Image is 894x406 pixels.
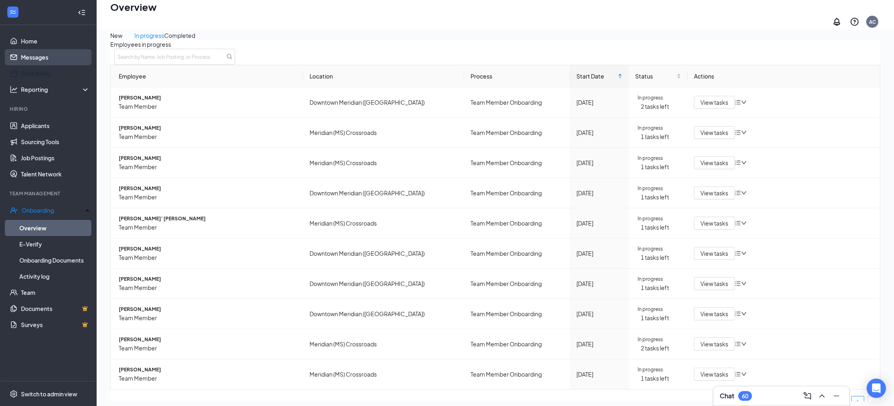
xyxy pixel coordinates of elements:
[638,124,663,132] span: In progress
[119,366,297,374] span: [PERSON_NAME]
[700,340,728,348] span: View tasks
[741,96,747,109] span: down
[735,96,741,109] span: bars
[638,184,663,193] span: In progress
[119,336,297,344] span: [PERSON_NAME]
[830,389,843,402] button: Minimize
[119,94,297,102] span: [PERSON_NAME]
[803,391,812,401] svg: ComposeMessage
[464,238,570,269] td: Team Member Onboarding
[21,65,90,81] a: Scheduling
[641,223,681,232] span: 1 tasks left
[119,124,297,132] span: [PERSON_NAME]
[119,215,297,223] span: [PERSON_NAME]’ [PERSON_NAME]
[21,33,90,49] a: Home
[22,206,83,214] div: Onboarding
[638,154,663,162] span: In progress
[464,178,570,208] td: Team Member Onboarding
[303,299,464,329] td: Downtown Meridian ([GEOGRAPHIC_DATA])
[735,247,741,260] span: bars
[641,193,681,201] span: 1 tasks left
[110,32,122,39] span: New
[741,156,747,169] span: down
[111,65,303,87] th: Employee
[700,249,728,258] span: View tasks
[741,186,747,199] span: down
[850,17,859,27] svg: QuestionInfo
[464,359,570,389] td: Team Member Onboarding
[694,307,735,320] button: View tasks
[119,275,297,283] span: [PERSON_NAME]
[10,390,18,398] svg: Settings
[741,247,747,260] span: down
[871,400,876,405] span: right
[19,252,90,268] a: Onboarding Documents
[464,208,570,238] td: Team Member Onboarding
[629,65,688,87] th: Status
[741,277,747,290] span: down
[21,118,90,134] a: Applicants
[464,269,570,299] td: Team Member Onboarding
[641,283,681,292] span: 1 tasks left
[576,309,622,318] div: [DATE]
[641,162,681,171] span: 1 tasks left
[641,253,681,262] span: 1 tasks left
[134,32,164,39] span: In progress
[303,329,464,359] td: Meridian (MS) Crossroads
[576,249,622,258] div: [DATE]
[119,305,297,313] span: [PERSON_NAME]
[114,49,235,65] input: Search by Name, Job Posting, or Process
[735,186,741,199] span: bars
[638,215,663,223] span: In progress
[638,245,663,253] span: In progress
[119,162,297,171] span: Team Member
[638,336,663,344] span: In progress
[21,134,90,150] a: Sourcing Tools
[119,193,297,201] span: Team Member
[110,41,171,48] span: Employees in progress
[741,307,747,320] span: down
[10,106,88,112] div: Hiring
[19,268,90,284] a: Activity log
[735,156,741,169] span: bars
[21,317,90,333] a: SurveysCrown
[638,94,663,102] span: In progress
[303,359,464,389] td: Meridian (MS) Crossroads
[641,102,681,111] span: 2 tasks left
[735,338,741,350] span: bars
[303,178,464,208] td: Downtown Meridian ([GEOGRAPHIC_DATA])
[464,148,570,178] td: Team Member Onboarding
[21,150,90,166] a: Job Postings
[19,236,90,252] a: E-Verify
[21,390,77,398] div: Switch to admin view
[21,300,90,317] a: DocumentsCrown
[867,379,886,398] div: Open Intercom Messenger
[119,184,297,193] span: [PERSON_NAME]
[869,19,876,25] div: AC
[641,344,681,352] span: 2 tasks left
[576,72,616,81] span: Start Date
[9,8,17,16] svg: WorkstreamLogo
[10,190,88,197] div: Team Management
[817,391,827,401] svg: ChevronUp
[576,370,622,379] div: [DATE]
[303,65,464,87] th: Location
[576,128,622,137] div: [DATE]
[119,313,297,322] span: Team Member
[303,238,464,269] td: Downtown Meridian ([GEOGRAPHIC_DATA])
[576,98,622,107] div: [DATE]
[635,72,675,81] span: Status
[464,65,570,87] th: Process
[303,87,464,118] td: Downtown Meridian ([GEOGRAPHIC_DATA])
[303,118,464,148] td: Meridian (MS) Crossroads
[10,85,18,93] svg: Analysis
[78,8,86,17] svg: Collapse
[694,156,735,169] button: View tasks
[303,148,464,178] td: Meridian (MS) Crossroads
[700,309,728,318] span: View tasks
[700,128,728,137] span: View tasks
[119,223,297,232] span: Team Member
[119,245,297,253] span: [PERSON_NAME]
[119,344,297,352] span: Team Member
[688,65,880,87] th: Actions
